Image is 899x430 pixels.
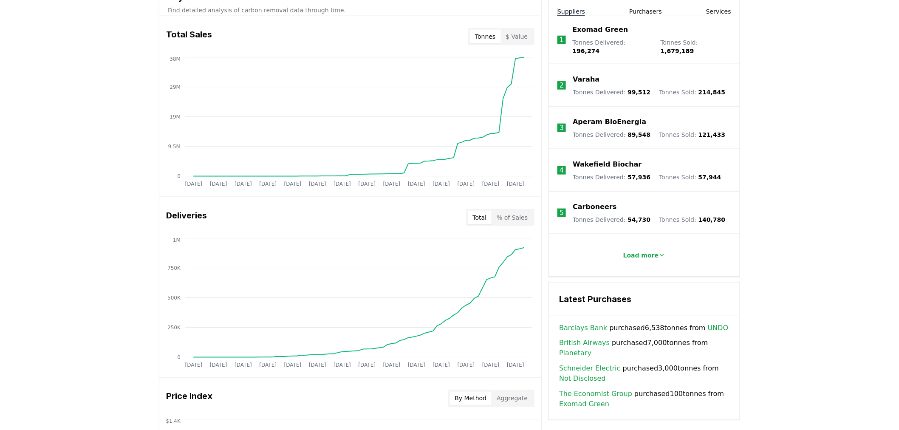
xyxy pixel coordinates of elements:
tspan: [DATE] [260,181,277,187]
tspan: [DATE] [507,181,524,187]
tspan: [DATE] [309,181,326,187]
p: 4 [560,165,564,175]
p: 2 [560,80,564,91]
tspan: [DATE] [359,181,376,187]
a: Planetary [559,348,591,359]
span: 196,274 [573,48,600,54]
a: Barclays Bank [559,323,607,333]
tspan: 750K [167,265,181,271]
tspan: [DATE] [284,362,302,368]
tspan: [DATE] [458,181,475,187]
span: 57,936 [628,174,650,181]
span: 57,944 [698,174,721,181]
a: Aperam BioEnergia [573,117,646,127]
p: 3 [560,123,564,133]
a: Schneider Electric [559,364,620,374]
button: Services [706,7,731,16]
span: purchased 100 tonnes from [559,389,729,410]
tspan: [DATE] [235,181,252,187]
p: Load more [623,251,659,260]
a: British Airways [559,338,610,348]
span: purchased 6,538 tonnes from [559,323,728,333]
span: 121,433 [698,131,726,138]
tspan: [DATE] [359,362,376,368]
tspan: 38M [170,56,181,62]
p: Tonnes Delivered : [573,215,650,224]
tspan: [DATE] [210,362,227,368]
tspan: [DATE] [408,362,425,368]
p: Tonnes Sold : [659,215,725,224]
tspan: $1.4K [166,418,181,424]
button: By Method [450,392,492,405]
tspan: 9.5M [168,144,181,150]
tspan: [DATE] [185,362,203,368]
span: 140,780 [698,216,726,223]
a: Carboneers [573,202,616,212]
span: purchased 3,000 tonnes from [559,364,729,384]
a: Exomad Green [573,25,628,35]
tspan: [DATE] [433,362,450,368]
p: Find detailed analysis of carbon removal data through time. [168,6,533,14]
h3: Price Index [166,390,212,407]
span: 54,730 [628,216,650,223]
span: 1,679,189 [661,48,694,54]
p: Tonnes Delivered : [573,88,650,96]
button: Load more [616,247,673,264]
tspan: [DATE] [309,362,326,368]
tspan: 19M [170,114,181,120]
tspan: [DATE] [334,362,351,368]
p: 1 [560,35,564,45]
h3: Total Sales [166,28,212,45]
h3: Deliveries [166,209,207,226]
p: Tonnes Delivered : [573,130,650,139]
tspan: 500K [167,295,181,301]
p: 5 [560,208,564,218]
a: Varaha [573,74,599,85]
p: Tonnes Sold : [659,173,721,181]
tspan: [DATE] [482,181,500,187]
tspan: 29M [170,84,181,90]
tspan: [DATE] [334,181,351,187]
p: Tonnes Delivered : [573,38,652,55]
button: Aggregate [492,392,533,405]
tspan: 1M [173,237,181,243]
tspan: [DATE] [408,181,425,187]
a: Wakefield Biochar [573,159,642,170]
h3: Latest Purchases [559,293,729,306]
tspan: 0 [177,173,181,179]
tspan: [DATE] [507,362,524,368]
tspan: [DATE] [284,181,302,187]
button: Total [468,211,492,224]
p: Tonnes Sold : [659,88,725,96]
tspan: 250K [167,325,181,331]
tspan: [DATE] [433,181,450,187]
tspan: [DATE] [383,362,401,368]
span: 214,845 [698,89,726,96]
tspan: [DATE] [185,181,203,187]
tspan: [DATE] [235,362,252,368]
span: 89,548 [628,131,650,138]
tspan: [DATE] [458,362,475,368]
p: Tonnes Sold : [659,130,725,139]
button: Suppliers [557,7,585,16]
p: Tonnes Delivered : [573,173,650,181]
span: purchased 7,000 tonnes from [559,338,729,359]
p: Tonnes Sold : [661,38,731,55]
a: UNDO [708,323,729,333]
a: Exomad Green [559,399,609,410]
tspan: [DATE] [260,362,277,368]
button: Tonnes [470,30,500,43]
button: Purchasers [629,7,662,16]
tspan: [DATE] [482,362,500,368]
span: 99,512 [628,89,650,96]
tspan: [DATE] [383,181,401,187]
tspan: [DATE] [210,181,227,187]
button: % of Sales [492,211,533,224]
tspan: 0 [177,354,181,360]
a: The Economist Group [559,389,632,399]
